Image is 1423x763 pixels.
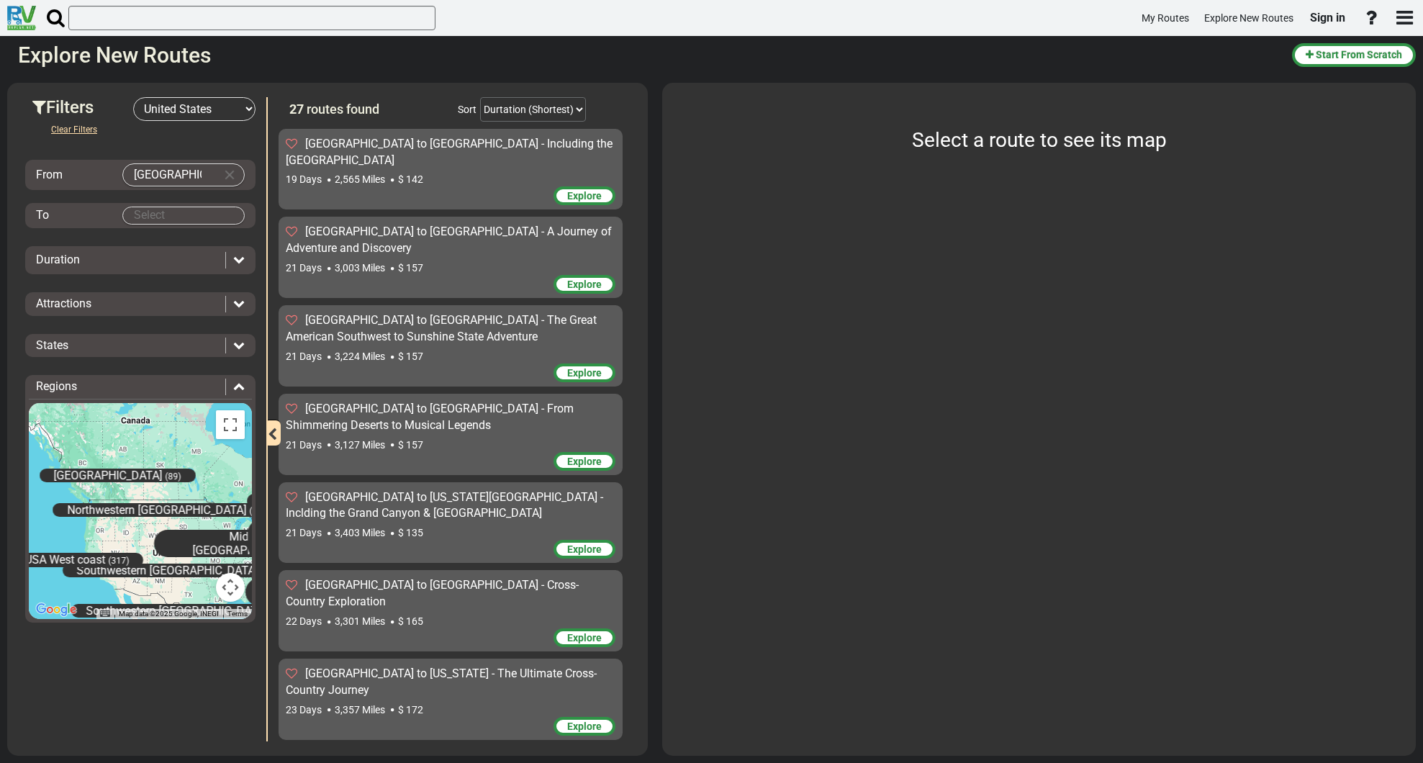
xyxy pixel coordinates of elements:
h2: Explore New Routes [18,43,1281,67]
span: 21 Days [286,351,322,362]
span: Explore [567,456,602,467]
span: $ 157 [398,262,423,274]
input: Select [123,207,244,224]
span: $ 142 [398,173,423,185]
span: Explore [567,279,602,290]
div: Regions [29,379,252,395]
span: From [36,168,63,181]
div: Explore [554,717,615,736]
span: [GEOGRAPHIC_DATA] [54,469,163,482]
span: My Routes [1142,12,1189,24]
span: 19 Days [286,173,322,185]
span: $ 157 [398,351,423,362]
span: $ 157 [398,439,423,451]
span: $ 135 [398,527,423,538]
button: Toggle fullscreen view [216,410,245,439]
span: (89) [166,471,181,482]
span: 3,301 Miles [335,615,385,627]
span: Sign in [1310,11,1345,24]
input: Select [123,164,215,186]
div: Explore [554,364,615,382]
span: Explore [567,543,602,555]
button: Clear Input [219,164,240,186]
span: 3,127 Miles [335,439,385,451]
span: Start From Scratch [1316,49,1402,60]
div: [GEOGRAPHIC_DATA] to [GEOGRAPHIC_DATA] - From Shimmering Deserts to Musical Legends 21 Days 3,127... [279,394,623,475]
div: Explore [554,540,615,559]
span: Explore New Routes [1204,12,1293,24]
span: $ 165 [398,615,423,627]
span: 3,357 Miles [335,704,385,715]
span: Southwestern [GEOGRAPHIC_DATA] - Archived [77,564,311,577]
div: [GEOGRAPHIC_DATA] to [GEOGRAPHIC_DATA] - The Great American Southwest to Sunshine State Adventure... [279,305,623,387]
span: [GEOGRAPHIC_DATA] to [GEOGRAPHIC_DATA] - The Great American Southwest to Sunshine State Adventure [286,313,597,343]
span: (227) [249,506,270,516]
div: Explore [554,452,615,471]
div: Explore [554,186,615,205]
div: [GEOGRAPHIC_DATA] to [US_STATE] - The Ultimate Cross-Country Journey 23 Days 3,357 Miles $ 172 Ex... [279,659,623,740]
div: Explore [554,628,615,647]
span: Regions [36,379,77,393]
button: Start From Scratch [1292,43,1416,67]
span: Explore [567,632,602,644]
span: $ 172 [398,704,423,715]
span: Duration [36,253,80,266]
a: Terms (opens in new tab) [227,610,248,618]
span: 22 Days [286,615,322,627]
span: [GEOGRAPHIC_DATA] to [GEOGRAPHIC_DATA] - Cross-Country Exploration [286,578,579,608]
span: Midwestern [GEOGRAPHIC_DATA] [193,530,302,557]
h3: Filters [32,98,133,117]
div: Attractions [29,296,252,312]
div: Sort [458,102,476,117]
div: Explore [554,275,615,294]
span: Northwestern [GEOGRAPHIC_DATA] [67,503,246,517]
span: 3,224 Miles [335,351,385,362]
span: [GEOGRAPHIC_DATA] to [GEOGRAPHIC_DATA] - A Journey of Adventure and Discovery [286,225,612,255]
span: States [36,338,68,352]
span: 21 Days [286,439,322,451]
span: Map data ©2025 Google, INEGI [119,610,219,618]
span: [GEOGRAPHIC_DATA] to [US_STATE] - The Ultimate Cross-Country Journey [286,667,597,697]
span: [GEOGRAPHIC_DATA] to [GEOGRAPHIC_DATA] - Including the [GEOGRAPHIC_DATA] [286,137,613,167]
span: Explore [567,367,602,379]
span: 21 Days [286,262,322,274]
span: routes found [307,101,379,117]
img: Google [32,600,80,619]
span: [GEOGRAPHIC_DATA] to [GEOGRAPHIC_DATA] - From Shimmering Deserts to Musical Legends [286,402,574,432]
div: [GEOGRAPHIC_DATA] to [US_STATE][GEOGRAPHIC_DATA] - Inclding the Grand Canyon & [GEOGRAPHIC_DATA] ... [279,482,623,564]
div: [GEOGRAPHIC_DATA] to [GEOGRAPHIC_DATA] - A Journey of Adventure and Discovery 21 Days 3,003 Miles... [279,217,623,298]
div: Duration [29,252,252,268]
a: Explore New Routes [1198,4,1300,32]
div: [GEOGRAPHIC_DATA] to [GEOGRAPHIC_DATA] - Cross-Country Exploration 22 Days 3,301 Miles $ 165 Explore [279,570,623,651]
span: [GEOGRAPHIC_DATA] to [US_STATE][GEOGRAPHIC_DATA] - Inclding the Grand Canyon & [GEOGRAPHIC_DATA] [286,490,603,520]
div: [GEOGRAPHIC_DATA] to [GEOGRAPHIC_DATA] - Including the [GEOGRAPHIC_DATA] 19 Days 2,565 Miles $ 14... [279,129,623,210]
span: Select a route to see its map [911,128,1166,152]
span: Attractions [36,297,91,310]
button: Clear Filters [40,121,109,138]
span: USA West coast [24,554,105,567]
span: (317) [108,556,129,566]
span: Explore [567,190,602,202]
a: My Routes [1135,4,1196,32]
button: Map camera controls [216,573,245,602]
div: States [29,338,252,354]
span: Explore [567,721,602,732]
button: Keyboard shortcuts [100,609,110,619]
span: 27 [289,101,304,117]
a: Sign in [1304,3,1352,33]
span: 3,003 Miles [335,262,385,274]
span: 2,565 Miles [335,173,385,185]
a: Open this area in Google Maps (opens a new window) [32,600,80,619]
span: Southwestern [GEOGRAPHIC_DATA] [86,604,267,618]
span: 21 Days [286,527,322,538]
span: To [36,208,49,222]
span: 23 Days [286,704,322,715]
img: RvPlanetLogo.png [7,6,36,30]
span: 3,403 Miles [335,527,385,538]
